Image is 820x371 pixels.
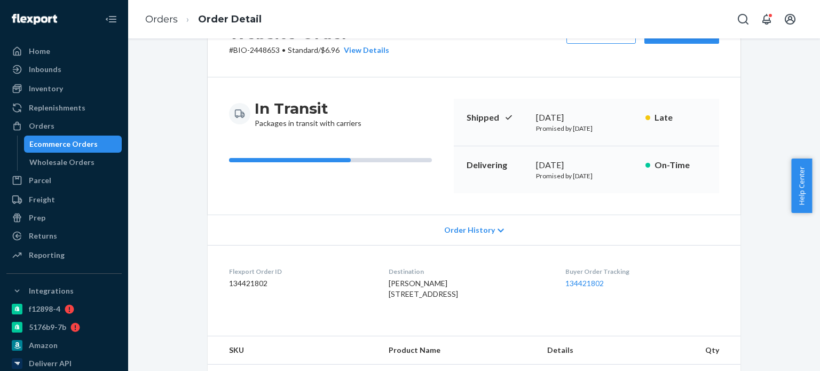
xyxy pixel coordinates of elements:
[6,172,122,189] a: Parcel
[536,159,637,171] div: [DATE]
[29,358,72,369] div: Deliverr API
[229,45,389,56] p: # BIO-2448653 / $6.96
[6,191,122,208] a: Freight
[29,212,45,223] div: Prep
[6,337,122,354] a: Amazon
[539,336,656,365] th: Details
[536,171,637,180] p: Promised by [DATE]
[29,250,65,261] div: Reporting
[340,45,389,56] button: View Details
[380,336,538,365] th: Product Name
[229,278,372,289] dd: 134421802
[29,231,57,241] div: Returns
[444,225,495,235] span: Order History
[255,99,361,129] div: Packages in transit with carriers
[208,336,380,365] th: SKU
[29,64,61,75] div: Inbounds
[29,83,63,94] div: Inventory
[467,112,527,124] p: Shipped
[6,61,122,78] a: Inbounds
[24,136,122,153] a: Ecommerce Orders
[791,159,812,213] button: Help Center
[29,46,50,57] div: Home
[29,121,54,131] div: Orders
[6,227,122,244] a: Returns
[6,247,122,264] a: Reporting
[282,45,286,54] span: •
[656,336,740,365] th: Qty
[29,102,85,113] div: Replenishments
[389,267,548,276] dt: Destination
[6,117,122,135] a: Orders
[29,304,60,314] div: f12898-4
[288,45,318,54] span: Standard
[29,157,94,168] div: Wholesale Orders
[655,112,706,124] p: Late
[565,279,604,288] a: 134421802
[565,267,719,276] dt: Buyer Order Tracking
[100,9,122,30] button: Close Navigation
[389,279,458,298] span: [PERSON_NAME] [STREET_ADDRESS]
[6,301,122,318] a: f12898-4
[198,13,262,25] a: Order Detail
[29,340,58,351] div: Amazon
[6,80,122,97] a: Inventory
[229,267,372,276] dt: Flexport Order ID
[756,9,777,30] button: Open notifications
[536,112,637,124] div: [DATE]
[6,319,122,336] a: 5176b9-7b
[29,286,74,296] div: Integrations
[6,43,122,60] a: Home
[655,159,706,171] p: On-Time
[779,9,801,30] button: Open account menu
[6,282,122,299] button: Integrations
[24,154,122,171] a: Wholesale Orders
[732,9,754,30] button: Open Search Box
[467,159,527,171] p: Delivering
[29,194,55,205] div: Freight
[29,322,66,333] div: 5176b9-7b
[29,175,51,186] div: Parcel
[6,209,122,226] a: Prep
[145,13,178,25] a: Orders
[12,14,57,25] img: Flexport logo
[29,139,98,149] div: Ecommerce Orders
[255,99,361,118] h3: In Transit
[536,124,637,133] p: Promised by [DATE]
[137,4,270,35] ol: breadcrumbs
[6,99,122,116] a: Replenishments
